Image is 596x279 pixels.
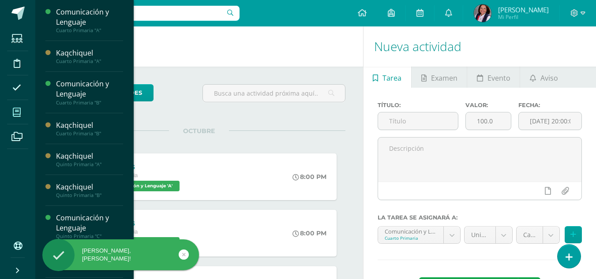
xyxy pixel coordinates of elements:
[498,5,549,14] span: [PERSON_NAME]
[42,247,199,263] div: [PERSON_NAME], [PERSON_NAME]!
[378,227,460,243] a: Comunicación y Lenguaje 'A'Cuarto Primaria
[517,227,559,243] a: Caligrafía (5.0%)
[56,233,123,239] div: Quinto Primaria "C"
[465,102,511,108] label: Valor:
[471,227,489,243] span: Unidad 4
[56,7,123,27] div: Comunicación y Lenguaje
[56,130,123,137] div: Cuarto Primaria "B"
[378,102,459,108] label: Título:
[56,7,123,33] a: Comunicación y LenguajeCuarto Primaria "A"
[99,162,182,171] div: Progrentis
[487,67,510,89] span: Evento
[56,213,123,233] div: Comunicación y Lenguaje
[385,235,437,241] div: Cuarto Primaria
[412,67,467,88] a: Examen
[523,227,536,243] span: Caligrafía (5.0%)
[385,227,437,235] div: Comunicación y Lenguaje 'A'
[56,192,123,198] div: Quinto Primaria "B"
[41,6,240,21] input: Busca un usuario...
[540,67,558,89] span: Aviso
[465,227,512,243] a: Unidad 4
[46,26,352,67] h1: Actividades
[518,102,582,108] label: Fecha:
[431,67,457,89] span: Examen
[467,67,520,88] a: Evento
[56,58,123,64] div: Cuarto Primaria "A"
[56,182,123,192] div: Kaqchiquel
[56,151,123,161] div: Kaqchiquel
[498,13,549,21] span: Mi Perfil
[56,120,123,137] a: KaqchiquelCuarto Primaria "B"
[374,26,585,67] h1: Nueva actividad
[292,173,326,181] div: 8:00 PM
[56,48,123,64] a: KaqchiquelCuarto Primaria "A"
[203,85,345,102] input: Busca una actividad próxima aquí...
[169,127,229,135] span: OCTUBRE
[378,214,582,221] label: La tarea se asignará a:
[56,100,123,106] div: Cuarto Primaria "B"
[56,27,123,33] div: Cuarto Primaria "A"
[474,4,491,22] img: f462a79cdc2247d5a0d3055b91035c57.png
[378,112,458,130] input: Título
[56,213,123,239] a: Comunicación y LenguajeQuinto Primaria "C"
[466,112,511,130] input: Puntos máximos
[56,120,123,130] div: Kaqchiquel
[56,48,123,58] div: Kaqchiquel
[56,161,123,167] div: Quinto Primaria "A"
[519,112,581,130] input: Fecha de entrega
[56,79,123,105] a: Comunicación y LenguajeCuarto Primaria "B"
[99,237,180,248] span: Comunicación y Lenguaje 'B'
[520,67,567,88] a: Aviso
[292,229,326,237] div: 8:00 PM
[56,79,123,99] div: Comunicación y Lenguaje
[99,181,180,191] span: Comunicación y Lenguaje 'A'
[99,219,182,228] div: Progrentis
[382,67,401,89] span: Tarea
[364,67,411,88] a: Tarea
[56,151,123,167] a: KaqchiquelQuinto Primaria "A"
[56,182,123,198] a: KaqchiquelQuinto Primaria "B"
